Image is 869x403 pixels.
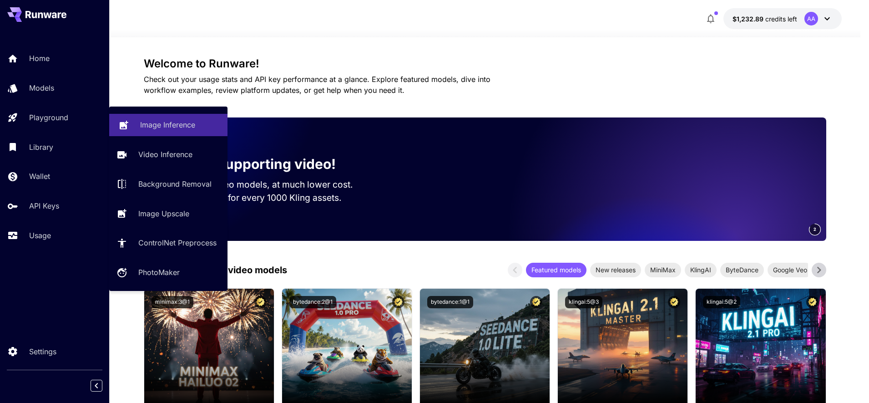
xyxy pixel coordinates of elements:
a: Image Inference [109,114,227,136]
p: Home [29,53,50,64]
button: $1,232.89444 [723,8,842,29]
span: MiniMax [645,265,681,275]
button: Certified Model – Vetted for best performance and includes a commercial license. [806,296,818,308]
span: Featured models [526,265,586,275]
div: $1,232.89444 [733,14,797,24]
p: Library [29,142,53,153]
span: $1,232.89 [733,15,765,23]
div: AA [804,12,818,26]
span: Google Veo [768,265,813,275]
button: Certified Model – Vetted for best performance and includes a commercial license. [668,296,680,308]
button: bytedance:2@1 [289,296,336,308]
p: Run the best video models, at much lower cost. [158,178,370,191]
p: Now supporting video! [184,154,336,174]
p: Background Removal [138,179,212,189]
a: PhotoMaker [109,261,227,284]
button: Certified Model – Vetted for best performance and includes a commercial license. [392,296,404,308]
span: New releases [590,265,641,275]
p: Image Upscale [138,208,189,219]
p: Playground [29,112,68,123]
span: KlingAI [685,265,717,275]
button: Collapse sidebar [91,380,102,392]
p: Models [29,82,54,93]
a: Video Inference [109,143,227,166]
span: ByteDance [720,265,764,275]
a: ControlNet Preprocess [109,232,227,254]
button: Certified Model – Vetted for best performance and includes a commercial license. [530,296,542,308]
div: Collapse sidebar [97,377,109,394]
h3: Welcome to Runware! [144,57,826,70]
p: PhotoMaker [138,267,180,278]
button: klingai:5@3 [565,296,602,308]
p: Image Inference [140,119,195,130]
p: Usage [29,230,51,241]
p: Save up to $500 for every 1000 Kling assets. [158,191,370,204]
a: Background Removal [109,173,227,195]
a: Image Upscale [109,202,227,224]
p: API Keys [29,200,59,211]
p: Wallet [29,171,50,182]
p: Settings [29,346,56,357]
span: Check out your usage stats and API key performance at a glance. Explore featured models, dive int... [144,75,490,95]
button: Certified Model – Vetted for best performance and includes a commercial license. [254,296,267,308]
button: klingai:5@2 [703,296,740,308]
button: minimax:3@1 [152,296,193,308]
p: Video Inference [138,149,192,160]
p: ControlNet Preprocess [138,237,217,248]
button: bytedance:1@1 [427,296,473,308]
span: 2 [813,226,816,233]
span: credits left [765,15,797,23]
